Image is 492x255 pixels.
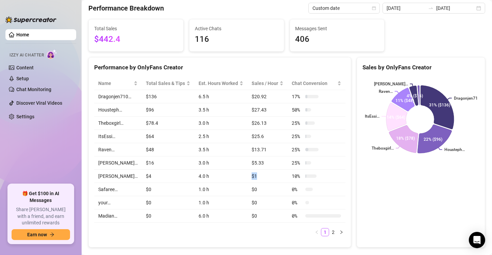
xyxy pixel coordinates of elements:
td: your… [94,196,142,209]
td: 3.5 h [194,143,248,156]
th: Chat Conversion [288,77,345,90]
td: 4.0 h [194,170,248,183]
span: 25 % [292,159,303,167]
td: Dragonjen710… [94,90,142,103]
span: 0 % [292,212,303,220]
td: $1 [248,170,288,183]
text: [PERSON_NAME]… [374,82,408,86]
span: Share [PERSON_NAME] with a friend, and earn unlimited rewards [12,206,70,226]
span: Total Sales & Tips [146,80,185,87]
td: $48 [142,143,194,156]
th: Total Sales & Tips [142,77,194,90]
td: Theboxgirl… [94,117,142,130]
td: $16 [142,156,194,170]
td: Madian… [94,209,142,223]
span: 50 % [292,106,303,114]
div: Sales by OnlyFans Creator [362,63,479,72]
td: $13.71 [248,143,288,156]
span: 25 % [292,146,303,153]
span: calendar [372,6,376,10]
span: Total Sales [94,25,178,32]
span: left [315,230,319,234]
td: $0 [248,209,288,223]
td: $0 [248,196,288,209]
td: $25.6 [248,130,288,143]
img: AI Chatter [47,49,57,59]
img: logo-BBDzfeDw.svg [5,16,56,23]
td: $0 [142,196,194,209]
td: Housteph… [94,103,142,117]
td: 3.0 h [194,156,248,170]
td: Safaree… [94,183,142,196]
a: 2 [329,228,337,236]
td: Raven… [94,143,142,156]
a: Settings [16,114,34,119]
span: Messages Sent [295,25,379,32]
td: $27.43 [248,103,288,117]
div: Est. Hours Worked [199,80,238,87]
td: [PERSON_NAME]… [94,156,142,170]
span: 25 % [292,119,303,127]
td: 2.5 h [194,130,248,143]
span: Chat Conversion [292,80,336,87]
a: Chat Monitoring [16,87,51,92]
span: Custom date [312,3,376,13]
span: 116 [195,33,278,46]
td: $64 [142,130,194,143]
span: swap-right [428,5,434,11]
td: $0 [142,209,194,223]
button: left [313,228,321,236]
span: 🎁 Get $100 in AI Messages [12,190,70,204]
span: 25 % [292,133,303,140]
span: Active Chats [195,25,278,32]
text: Housteph… [444,148,465,152]
a: Home [16,32,29,37]
td: [PERSON_NAME]… [94,170,142,183]
text: Dragonjen710… [454,96,483,101]
td: 3.5 h [194,103,248,117]
a: Discover Viral Videos [16,100,62,106]
td: ItsEssi… [94,130,142,143]
td: $26.13 [248,117,288,130]
span: right [339,230,343,234]
div: Performance by OnlyFans Creator [94,63,345,72]
a: 1 [321,228,329,236]
span: Earn now [27,232,47,237]
td: 1.0 h [194,196,248,209]
span: 17 % [292,93,303,100]
a: Content [16,65,34,70]
td: 6.0 h [194,209,248,223]
span: 406 [295,33,379,46]
button: Earn nowarrow-right [12,229,70,240]
th: Sales / Hour [248,77,288,90]
button: right [337,228,345,236]
text: ItsEssi… [365,114,379,119]
li: Next Page [337,228,345,236]
div: Open Intercom Messenger [469,232,485,248]
h4: Performance Breakdown [88,3,164,13]
td: $5.33 [248,156,288,170]
span: 0 % [292,186,303,193]
td: 6.5 h [194,90,248,103]
td: $4 [142,170,194,183]
span: $442.4 [94,33,178,46]
td: $0 [248,183,288,196]
td: $20.92 [248,90,288,103]
li: Previous Page [313,228,321,236]
td: 3.0 h [194,117,248,130]
span: Name [98,80,132,87]
span: Izzy AI Chatter [10,52,44,58]
span: Sales / Hour [252,80,278,87]
td: $136 [142,90,194,103]
text: Raven… [379,89,393,94]
td: $0 [142,183,194,196]
td: 1.0 h [194,183,248,196]
li: 1 [321,228,329,236]
input: Start date [387,4,425,12]
span: 0 % [292,199,303,206]
span: to [428,5,434,11]
span: 10 % [292,172,303,180]
td: $78.4 [142,117,194,130]
a: Setup [16,76,29,81]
